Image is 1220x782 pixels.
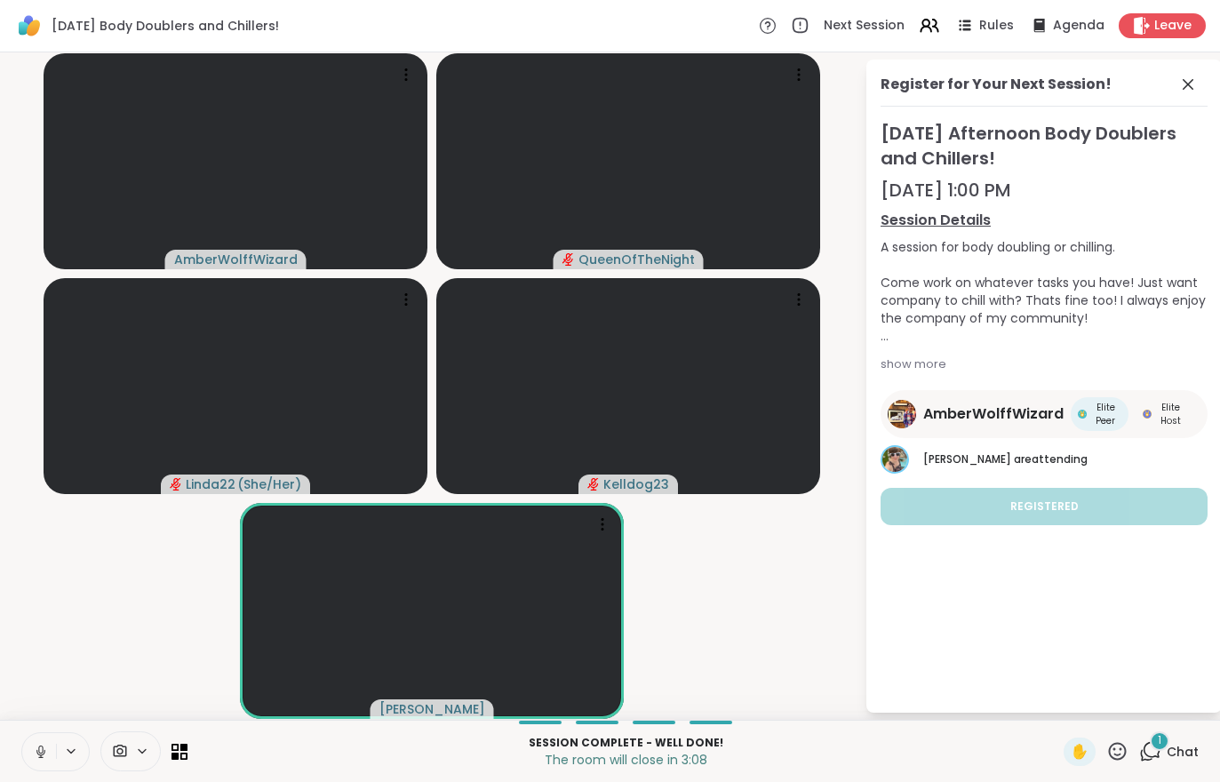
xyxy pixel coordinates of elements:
span: audio-muted [170,478,182,491]
p: The room will close in 3:08 [198,751,1053,769]
span: Chat [1167,743,1199,761]
span: Leave [1154,17,1192,35]
span: AmberWolffWizard [174,251,298,268]
span: ( She/Her ) [237,475,301,493]
span: Elite Peer [1090,401,1121,427]
span: 1 [1158,733,1161,748]
div: A session for body doubling or chilling. Come work on whatever tasks you have! Just want company ... [881,238,1208,345]
img: AmberWolffWizard [888,400,916,428]
img: Elite Peer [1078,410,1087,419]
span: Linda22 [186,475,235,493]
div: Register for Your Next Session! [881,74,1112,95]
div: show more [881,355,1208,373]
span: [DATE] Afternoon Body Doublers and Chillers! [881,121,1208,171]
img: Elite Host [1143,410,1152,419]
button: Registered [881,488,1208,525]
img: Adrienne_QueenOfTheDawn [882,447,907,472]
a: Session Details [881,210,1208,231]
span: [DATE] Body Doublers and Chillers! [52,17,279,35]
span: Elite Host [1155,401,1186,427]
span: ✋ [1071,741,1088,762]
div: [DATE] 1:00 PM [881,178,1208,203]
span: audio-muted [562,253,575,266]
img: ShareWell Logomark [14,11,44,41]
span: Rules [979,17,1014,35]
span: AmberWolffWizard [923,403,1064,425]
a: AmberWolffWizardAmberWolffWizardElite PeerElite PeerElite HostElite Host [881,390,1208,438]
span: audio-muted [587,478,600,491]
span: Next Session [824,17,905,35]
p: Session Complete - well done! [198,735,1053,751]
span: QueenOfTheNight [578,251,695,268]
span: Kelldog23 [603,475,669,493]
span: Registered [1010,499,1079,515]
span: [PERSON_NAME] [923,451,1011,467]
p: are attending [923,451,1208,467]
span: [PERSON_NAME] [379,700,485,718]
span: Agenda [1053,17,1104,35]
